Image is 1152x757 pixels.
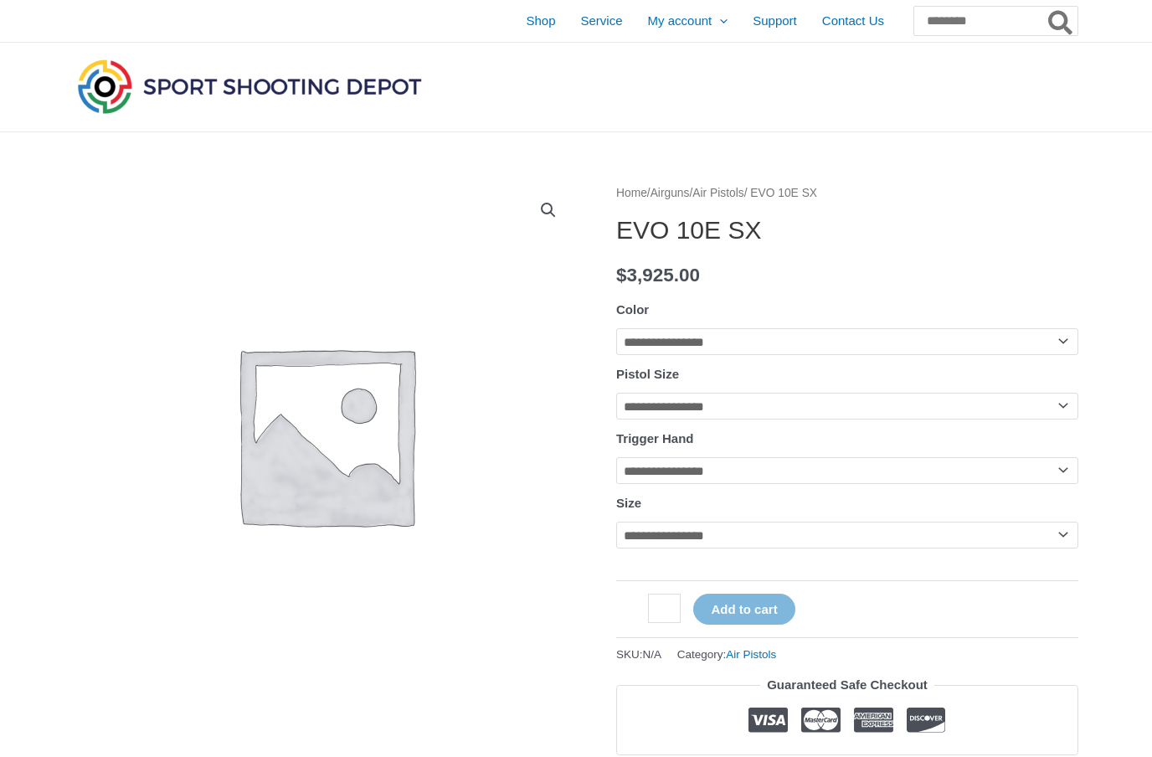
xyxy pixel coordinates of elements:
label: Pistol Size [616,367,679,381]
h1: EVO 10E SX [616,215,1078,245]
a: Home [616,187,647,199]
a: Airguns [651,187,690,199]
a: Air Pistols [692,187,743,199]
span: SKU: [616,644,661,665]
label: Size [616,496,641,510]
label: Trigger Hand [616,431,694,445]
input: Product quantity [648,594,681,623]
img: Sport Shooting Depot [74,55,425,117]
a: Air Pistols [726,648,776,661]
label: Color [616,302,649,317]
button: Add to cart [693,594,795,625]
nav: Breadcrumb [616,183,1078,204]
bdi: 3,925.00 [616,265,700,286]
span: $ [616,265,627,286]
span: Category: [677,644,777,665]
img: Awaiting product image [74,183,576,685]
span: N/A [643,648,662,661]
a: View full-screen image gallery [533,195,563,225]
button: Search [1045,7,1077,35]
legend: Guaranteed Safe Checkout [760,673,934,697]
